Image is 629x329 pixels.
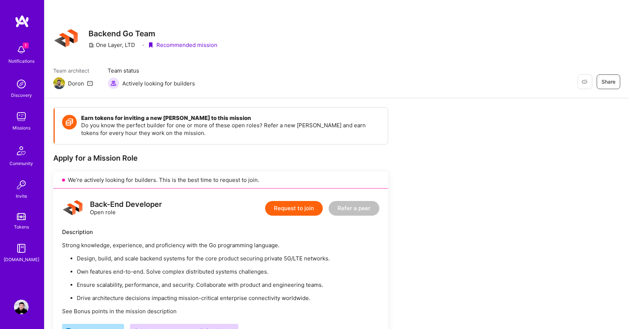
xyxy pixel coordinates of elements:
span: Actively looking for builders [122,80,195,87]
button: Request to join [265,201,323,216]
div: Recommended mission [148,41,217,49]
div: Community [10,160,33,167]
img: logo [15,15,29,28]
img: discovery [14,77,29,91]
h4: Earn tokens for inviting a new [PERSON_NAME] to this mission [81,115,380,121]
a: User Avatar [12,300,30,314]
img: Company Logo [53,26,80,52]
div: Doron [68,80,84,87]
p: Strong knowledge, experience, and proficiency with the Go programming language. [62,241,379,249]
img: Token icon [62,115,77,129]
div: Notifications [8,57,35,65]
i: icon EyeClosed [582,79,588,85]
img: tokens [17,213,26,220]
div: Back-End Developer [90,201,162,208]
img: Team Architect [53,77,65,89]
p: See Bonus points in the mission description [62,307,379,315]
div: One Layer, LTD [88,41,135,49]
img: logo [62,197,84,219]
p: Own features end-to-end. Solve complex distributed systems challenges. [77,268,379,275]
img: teamwork [14,109,29,124]
img: guide book [14,241,29,256]
button: Refer a peer [329,201,379,216]
div: Description [62,228,379,236]
i: icon CompanyGray [88,42,94,48]
img: User Avatar [14,300,29,314]
i: icon PurpleRibbon [148,42,153,48]
div: We’re actively looking for builders. This is the best time to request to join. [53,172,388,189]
img: Actively looking for builders [108,77,119,89]
div: Discovery [11,91,32,99]
p: Do you know the perfect builder for one or more of these open roles? Refer a new [PERSON_NAME] an... [81,121,380,137]
h3: Backend Go Team [88,29,217,38]
p: Ensure scalability, performance, and security. Collaborate with product and engineering teams. [77,281,379,289]
div: [DOMAIN_NAME] [4,256,39,263]
img: Community [12,142,30,160]
div: Open role [90,201,162,216]
p: Drive architecture decisions impacting mission-critical enterprise connectivity worldwide. [77,294,379,302]
img: bell [14,43,29,57]
div: Apply for a Mission Role [53,153,388,163]
div: Missions [12,124,30,132]
div: Tokens [14,223,29,231]
div: · [142,41,144,49]
i: icon Mail [87,80,93,86]
button: Share [597,74,620,89]
p: Design, build, and scale backend systems for the core product securing private 5G/LTE networks. [77,255,379,262]
div: Invite [16,192,27,200]
img: Invite [14,178,29,192]
span: 1 [23,43,29,48]
span: Team architect [53,67,93,74]
span: Team status [108,67,195,74]
span: Share [601,78,615,85]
